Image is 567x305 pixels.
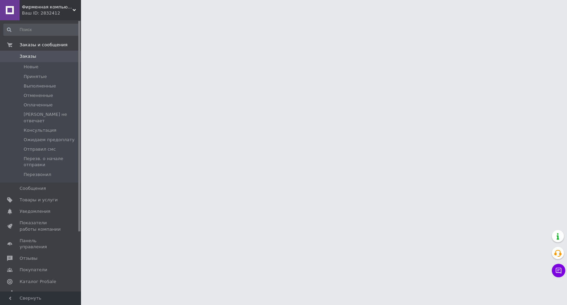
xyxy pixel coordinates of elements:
span: Оплаченные [24,102,53,108]
span: Принятые [24,74,47,80]
div: Ваш ID: 2832412 [22,10,81,16]
span: Показатели работы компании [20,220,62,232]
span: Консультация [24,127,56,133]
button: Чат с покупателем [552,264,565,277]
span: Перезвонил [24,172,51,178]
span: Отзывы [20,255,37,261]
span: Отмененные [24,93,53,99]
span: Каталог ProSale [20,279,56,285]
span: Фирменная компьютерная техника из Европы [22,4,73,10]
span: Ожидаем предоплату [24,137,75,143]
span: Заказы и сообщения [20,42,67,48]
span: Выполненные [24,83,56,89]
span: Аналитика [20,290,45,296]
span: Уведомления [20,208,50,214]
span: Отправил смс [24,146,56,152]
span: Сообщения [20,185,46,192]
input: Поиск [3,24,80,36]
span: Панель управления [20,238,62,250]
span: Заказы [20,53,36,59]
span: [PERSON_NAME] не отвечает [24,111,79,124]
span: Товары и услуги [20,197,58,203]
span: Новые [24,64,38,70]
span: Покупатели [20,267,47,273]
span: Перезв. о начале отправки [24,156,79,168]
